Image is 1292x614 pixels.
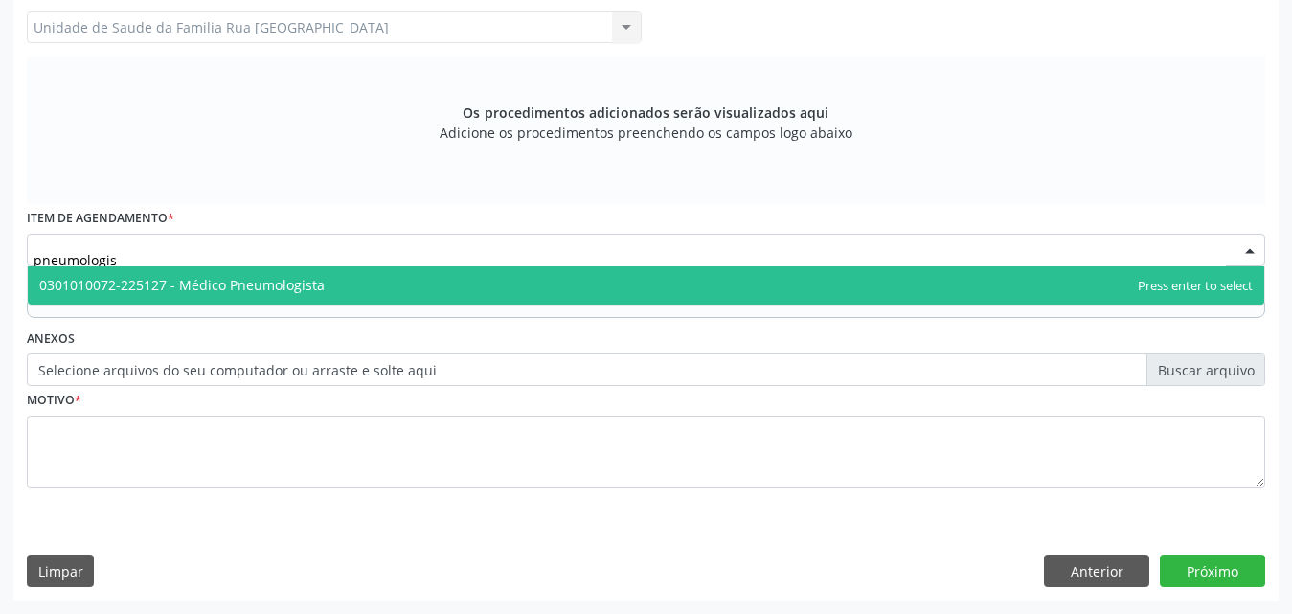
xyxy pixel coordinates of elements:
[27,386,81,416] label: Motivo
[27,555,94,587] button: Limpar
[440,123,852,143] span: Adicione os procedimentos preenchendo os campos logo abaixo
[463,102,828,123] span: Os procedimentos adicionados serão visualizados aqui
[27,325,75,354] label: Anexos
[34,240,1226,279] input: Buscar por procedimento
[39,276,325,294] span: 0301010072-225127 - Médico Pneumologista
[27,204,174,234] label: Item de agendamento
[1044,555,1149,587] button: Anterior
[1160,555,1265,587] button: Próximo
